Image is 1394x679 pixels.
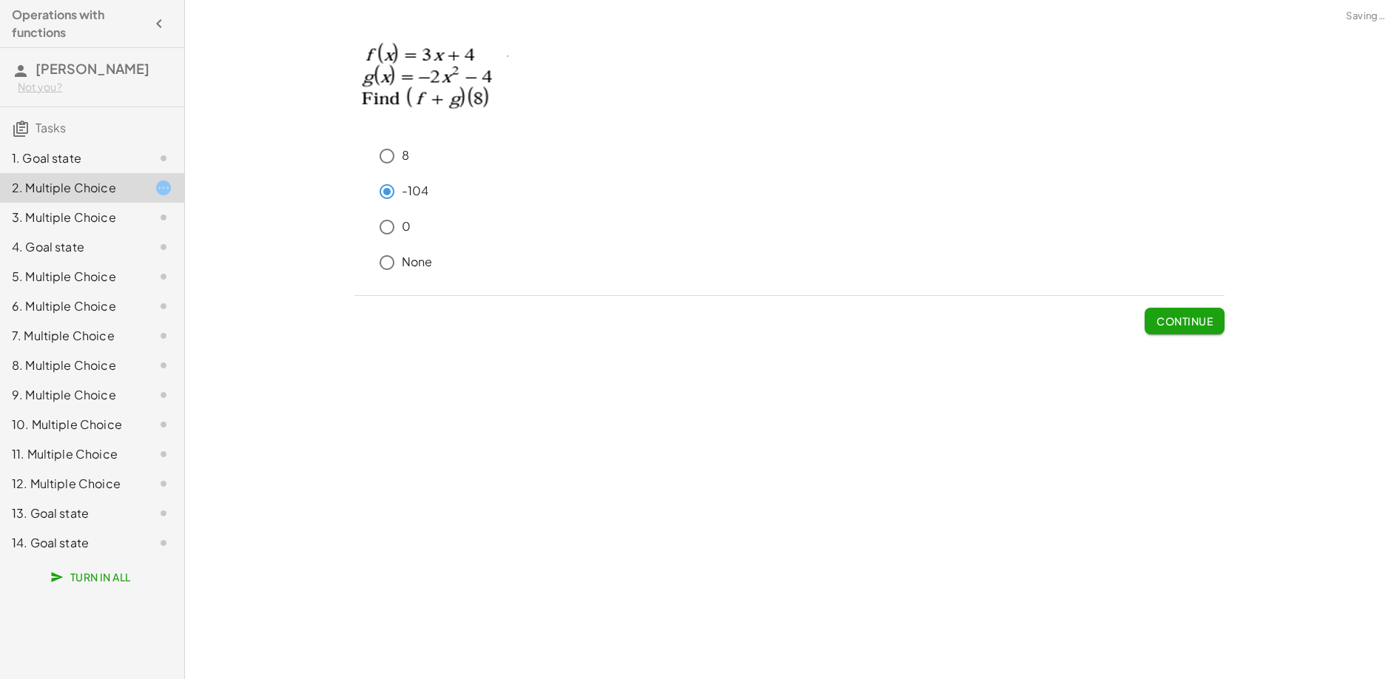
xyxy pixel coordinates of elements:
[12,149,131,167] div: 1. Goal state
[12,534,131,552] div: 14. Goal state
[155,238,172,256] i: Task not started.
[402,183,429,200] p: -104
[12,475,131,493] div: 12. Multiple Choice
[354,27,508,131] img: 3f90a7e6c34877070274843ed4610e422b7f1f2accf82c1bed53e76a1a80b1b5.png
[155,445,172,463] i: Task not started.
[12,268,131,286] div: 5. Multiple Choice
[36,60,149,77] span: [PERSON_NAME]
[41,564,143,590] button: Turn In All
[155,416,172,433] i: Task not started.
[155,475,172,493] i: Task not started.
[12,327,131,345] div: 7. Multiple Choice
[1156,314,1213,328] span: Continue
[12,179,131,197] div: 2. Multiple Choice
[36,120,66,135] span: Tasks
[18,80,172,95] div: Not you?
[53,570,131,584] span: Turn In All
[402,147,409,164] p: 8
[12,445,131,463] div: 11. Multiple Choice
[155,149,172,167] i: Task not started.
[155,534,172,552] i: Task not started.
[155,179,172,197] i: Task started.
[1145,308,1225,334] button: Continue
[402,254,433,271] p: None
[155,209,172,226] i: Task not started.
[155,504,172,522] i: Task not started.
[12,297,131,315] div: 6. Multiple Choice
[402,218,411,235] p: 0
[155,386,172,404] i: Task not started.
[12,238,131,256] div: 4. Goal state
[155,268,172,286] i: Task not started.
[12,357,131,374] div: 8. Multiple Choice
[155,327,172,345] i: Task not started.
[155,297,172,315] i: Task not started.
[12,386,131,404] div: 9. Multiple Choice
[155,357,172,374] i: Task not started.
[12,6,146,41] h4: Operations with functions
[12,209,131,226] div: 3. Multiple Choice
[1346,9,1385,24] span: Saving…
[12,416,131,433] div: 10. Multiple Choice
[12,504,131,522] div: 13. Goal state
